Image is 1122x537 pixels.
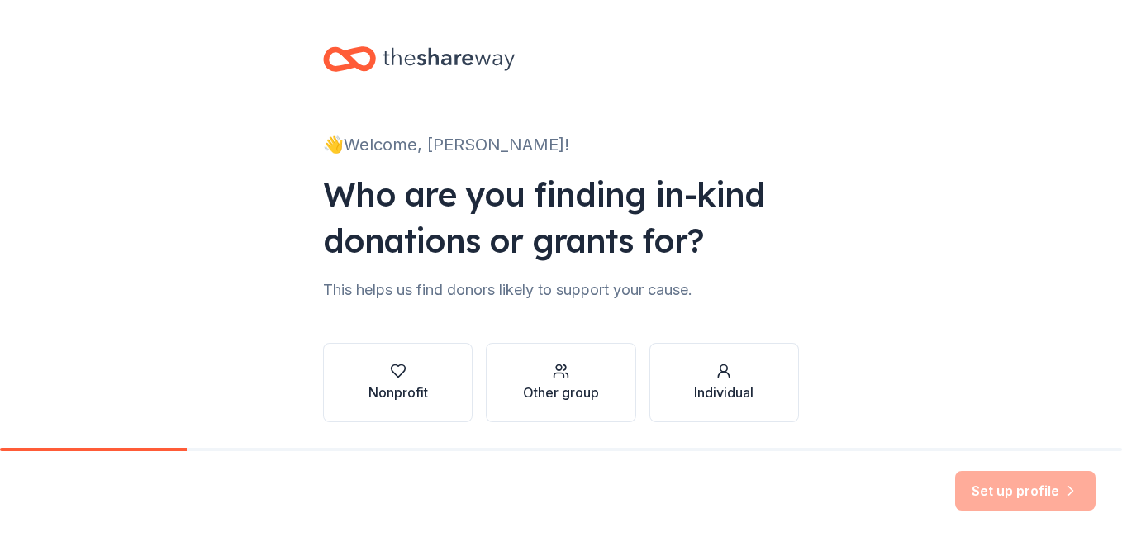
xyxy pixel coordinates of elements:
button: Individual [649,343,799,422]
div: This helps us find donors likely to support your cause. [323,277,799,303]
div: 👋 Welcome, [PERSON_NAME]! [323,131,799,158]
div: Nonprofit [368,383,428,402]
button: Other group [486,343,635,422]
div: Who are you finding in-kind donations or grants for? [323,171,799,264]
div: Other group [523,383,599,402]
div: Individual [694,383,754,402]
button: Nonprofit [323,343,473,422]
